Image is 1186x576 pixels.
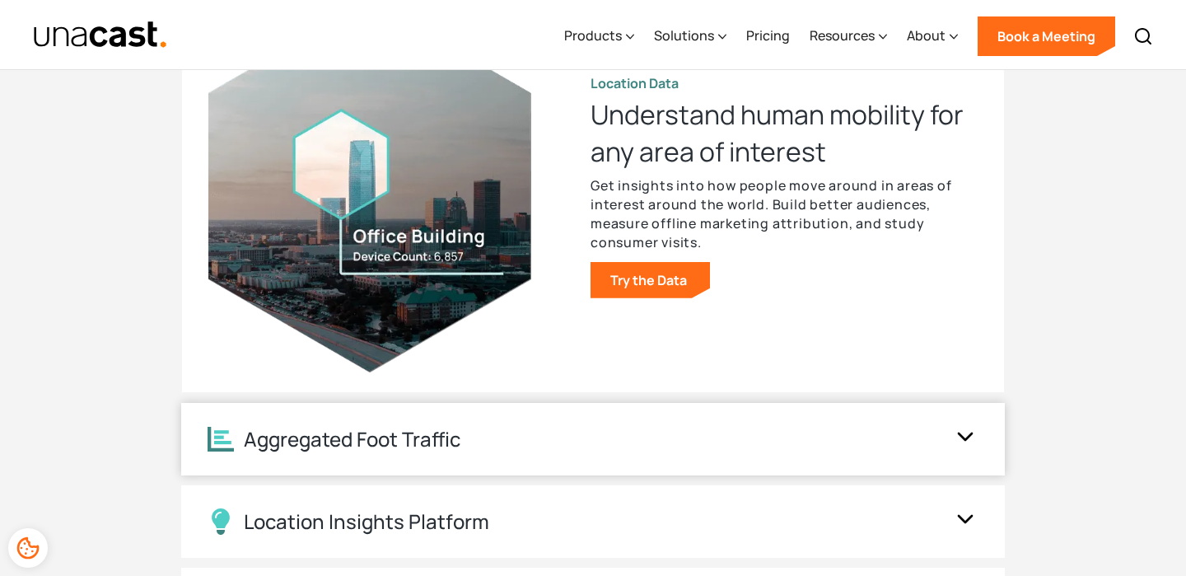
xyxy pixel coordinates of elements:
div: Resources [810,2,887,70]
div: Aggregated Foot Traffic [244,428,460,452]
div: Resources [810,26,875,45]
div: Products [564,2,634,70]
h3: Understand human mobility for any area of interest [591,96,978,169]
img: Location Insights Platform icon [208,508,234,535]
div: Cookie Preferences [8,528,48,568]
div: Solutions [654,26,714,45]
p: Get insights into how people move around in areas of interest around the world. Build better audi... [591,176,978,252]
div: Products [564,26,622,45]
a: Try the Data [591,262,710,298]
img: Location Analytics icon [208,427,234,452]
img: Unacast text logo [33,21,167,49]
strong: Location Data [591,74,679,92]
a: home [33,21,167,49]
a: Pricing [746,2,790,70]
div: About [907,26,946,45]
div: About [907,2,958,70]
div: Solutions [654,2,726,70]
div: Location Insights Platform [244,510,489,534]
a: Book a Meeting [978,16,1115,56]
img: Search icon [1133,26,1153,46]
